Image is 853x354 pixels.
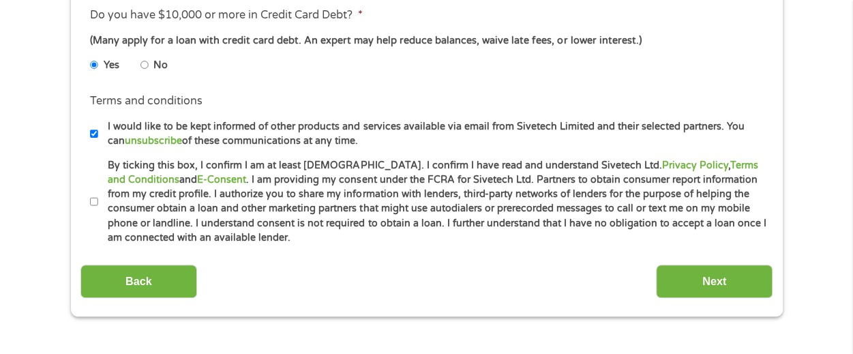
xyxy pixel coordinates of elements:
[656,265,773,298] input: Next
[98,119,767,149] label: I would like to be kept informed of other products and services available via email from Sivetech...
[108,160,758,186] a: Terms and Conditions
[80,265,197,298] input: Back
[90,33,762,48] div: (Many apply for a loan with credit card debt. An expert may help reduce balances, waive late fees...
[104,58,119,73] label: Yes
[661,160,728,171] a: Privacy Policy
[125,135,182,147] a: unsubscribe
[98,158,767,246] label: By ticking this box, I confirm I am at least [DEMOGRAPHIC_DATA]. I confirm I have read and unders...
[90,94,203,108] label: Terms and conditions
[90,8,362,23] label: Do you have $10,000 or more in Credit Card Debt?
[153,58,168,73] label: No
[197,174,246,186] a: E-Consent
